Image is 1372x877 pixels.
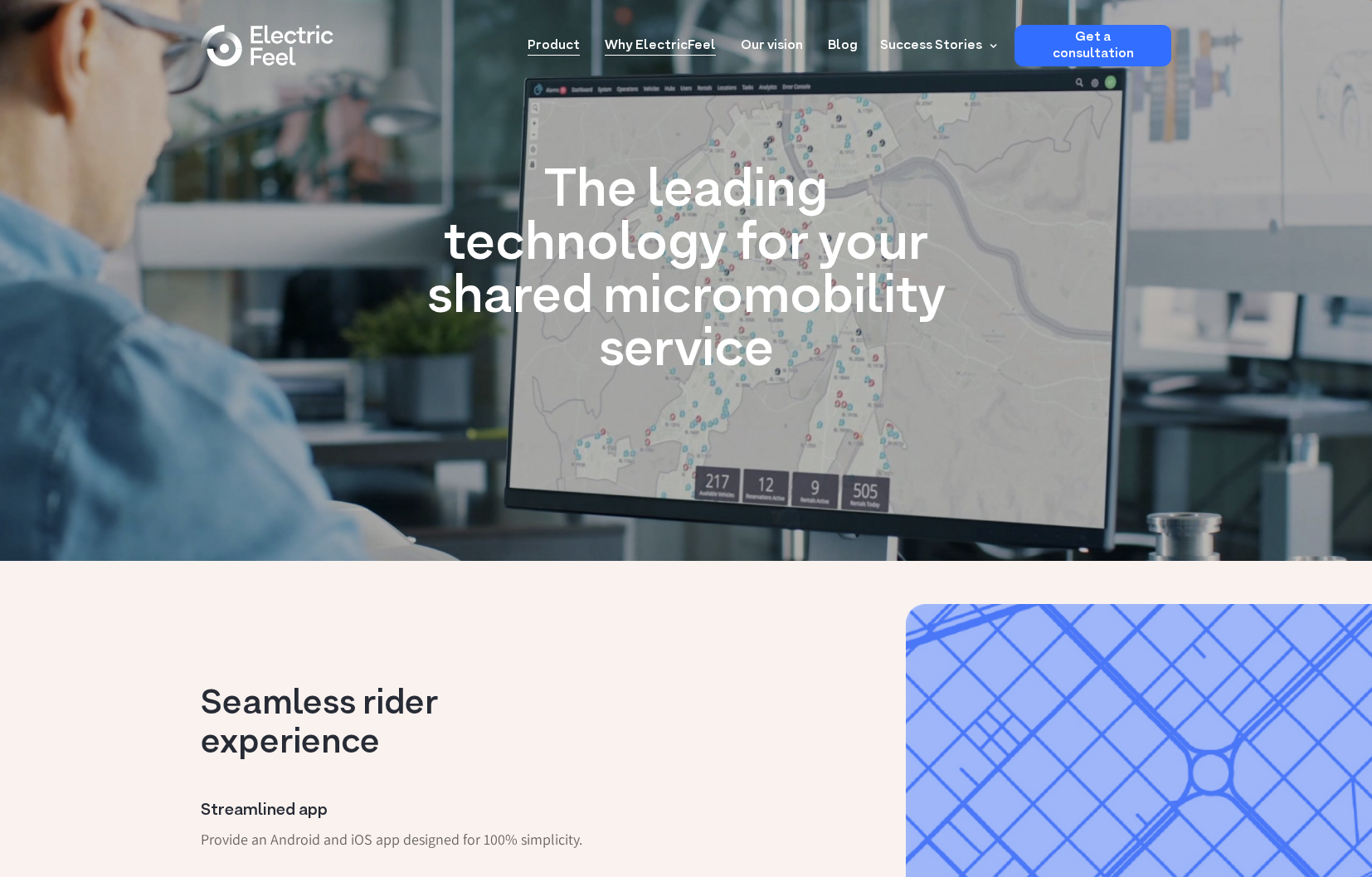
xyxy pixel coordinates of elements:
[1014,25,1171,66] a: Get a consultation
[741,25,803,56] a: Our vision
[828,25,858,56] a: Blog
[605,25,716,56] a: Why ElectricFeel
[870,25,1002,66] div: Success Stories
[201,830,596,850] p: Provide an Android and iOS app designed for 100% simplicity.
[421,166,951,378] h1: The leading technology for your shared micromobility service
[201,801,596,821] h4: Streamlined app
[528,25,580,56] a: Product
[62,66,143,97] input: Submit
[880,36,982,56] div: Success Stories
[1263,767,1349,854] iframe: Chatbot
[201,685,596,763] h3: Seamless rider experience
